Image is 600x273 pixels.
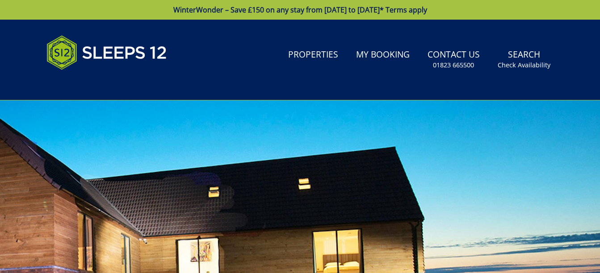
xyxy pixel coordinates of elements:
a: SearchCheck Availability [494,45,554,74]
iframe: Customer reviews powered by Trustpilot [42,80,136,88]
a: My Booking [352,45,413,65]
a: Properties [285,45,342,65]
a: Contact Us01823 665500 [424,45,483,74]
img: Sleeps 12 [46,30,167,75]
small: 01823 665500 [433,61,474,70]
small: Check Availability [498,61,550,70]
